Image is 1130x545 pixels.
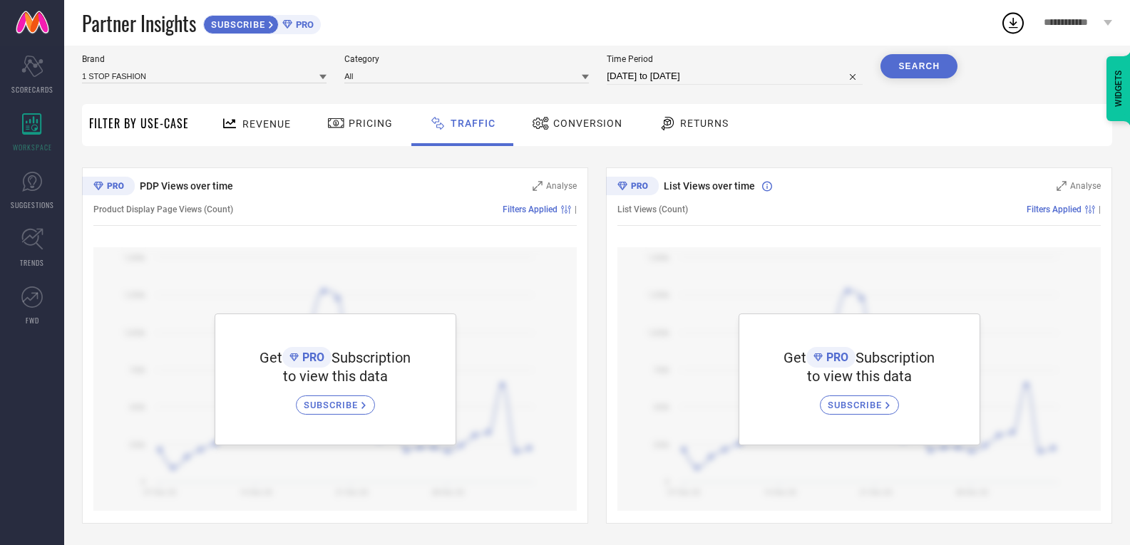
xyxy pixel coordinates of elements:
span: Filter By Use-Case [89,115,189,132]
span: Subscription [332,349,411,366]
span: Returns [680,118,729,129]
span: Category [344,54,589,64]
span: TRENDS [20,257,44,268]
svg: Zoom [1057,181,1067,191]
a: SUBSCRIBE [296,385,375,415]
span: Filters Applied [1027,204,1082,214]
div: Premium [606,177,659,198]
span: Subscription [856,349,935,366]
span: FWD [26,315,39,326]
span: Conversion [553,118,622,129]
span: WORKSPACE [13,142,52,152]
span: SUGGESTIONS [11,199,54,210]
span: List Views over time [664,180,755,192]
span: | [575,204,577,214]
span: Partner Insights [82,9,196,38]
span: SCORECARDS [11,84,53,95]
button: Search [880,54,957,78]
input: Select time period [607,68,863,85]
span: SUBSCRIBE [204,19,269,30]
span: PRO [823,351,848,364]
span: SUBSCRIBE [828,400,885,410]
span: Filters Applied [503,204,558,214]
span: PRO [292,19,314,30]
div: Premium [82,177,135,198]
span: Traffic [451,118,495,129]
span: to view this data [807,368,912,385]
span: Analyse [1070,181,1101,191]
span: | [1099,204,1101,214]
span: Time Period [607,54,863,64]
span: Analyse [546,181,577,191]
span: SUBSCRIBE [304,400,361,410]
span: Pricing [349,118,393,129]
span: Brand [82,54,327,64]
span: Product Display Page Views (Count) [93,204,233,214]
a: SUBSCRIBE [820,385,899,415]
span: Get [784,349,806,366]
span: Get [260,349,282,366]
svg: Zoom [533,181,543,191]
span: Revenue [242,118,291,130]
span: PDP Views over time [140,180,233,192]
span: to view this data [283,368,388,385]
div: Open download list [1000,10,1026,36]
span: List Views (Count) [617,204,688,214]
span: PRO [299,351,324,364]
a: SUBSCRIBEPRO [203,11,321,34]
